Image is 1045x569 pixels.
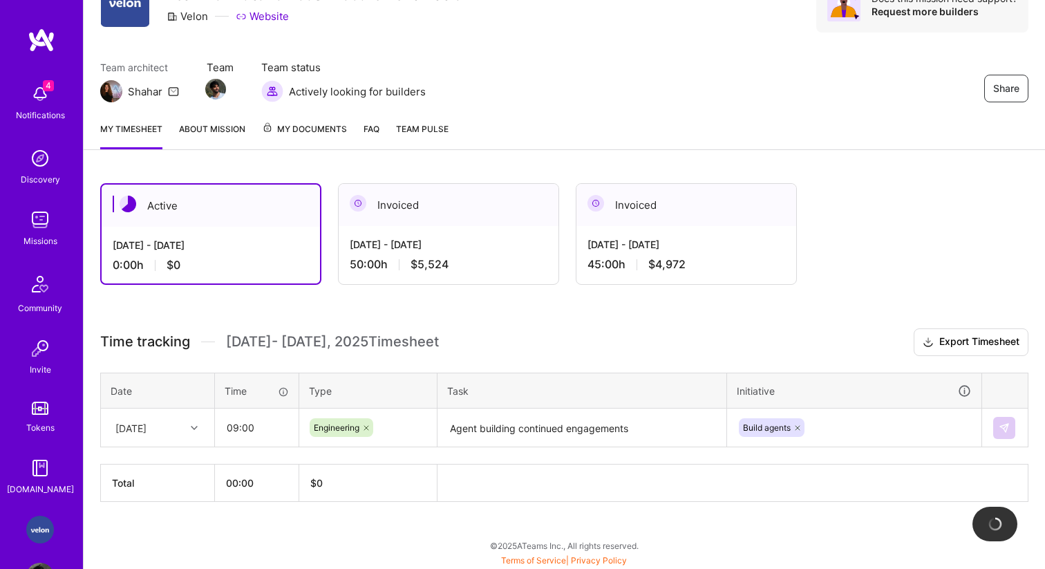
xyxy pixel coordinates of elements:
[26,420,55,435] div: Tokens
[215,465,299,502] th: 00:00
[100,333,190,351] span: Time tracking
[571,555,627,566] a: Privacy Policy
[299,373,437,409] th: Type
[262,122,347,137] span: My Documents
[26,454,54,482] img: guide book
[100,122,162,149] a: My timesheet
[261,80,283,102] img: Actively looking for builders
[101,465,215,502] th: Total
[225,384,289,398] div: Time
[986,514,1004,533] img: loading
[115,420,147,435] div: [DATE]
[262,122,347,149] a: My Documents
[102,185,320,227] div: Active
[364,122,379,149] a: FAQ
[993,82,1019,95] span: Share
[261,60,426,75] span: Team status
[216,409,298,446] input: HH:MM
[310,477,323,489] span: $ 0
[226,333,439,351] span: [DATE] - [DATE] , 2025 Timesheet
[587,257,785,272] div: 45:00 h
[168,86,179,97] i: icon Mail
[167,11,178,22] i: icon CompanyGray
[128,84,162,99] div: Shahar
[21,172,60,187] div: Discovery
[923,335,934,350] i: icon Download
[993,417,1017,439] div: null
[576,184,796,226] div: Invoiced
[207,60,234,75] span: Team
[23,516,57,543] a: Velon: Team for Autonomous Procurement Platform
[737,383,972,399] div: Initiative
[236,9,289,24] a: Website
[396,124,449,134] span: Team Pulse
[339,184,558,226] div: Invoiced
[437,373,727,409] th: Task
[984,75,1028,102] button: Share
[100,60,179,75] span: Team architect
[18,301,62,315] div: Community
[101,373,215,409] th: Date
[100,80,122,102] img: Team Architect
[16,108,65,122] div: Notifications
[587,195,604,212] img: Invoiced
[289,84,426,99] span: Actively looking for builders
[743,422,791,433] span: Build agents
[396,122,449,149] a: Team Pulse
[914,328,1028,356] button: Export Timesheet
[32,402,48,415] img: tokens
[179,122,245,149] a: About Mission
[167,9,208,24] div: Velon
[587,237,785,252] div: [DATE] - [DATE]
[191,425,198,431] i: icon Chevron
[350,257,547,272] div: 50:00 h
[7,482,74,496] div: [DOMAIN_NAME]
[26,144,54,172] img: discovery
[411,257,449,272] span: $5,524
[439,410,725,447] textarea: Agent building continued engagements
[83,528,1045,563] div: © 2025 ATeams Inc., All rights reserved.
[26,206,54,234] img: teamwork
[999,422,1010,433] img: Submit
[113,238,309,252] div: [DATE] - [DATE]
[350,195,366,212] img: Invoiced
[207,77,225,101] a: Team Member Avatar
[23,268,57,301] img: Community
[26,80,54,108] img: bell
[113,258,309,272] div: 0:00 h
[26,516,54,543] img: Velon: Team for Autonomous Procurement Platform
[28,28,55,53] img: logo
[167,258,180,272] span: $0
[350,237,547,252] div: [DATE] - [DATE]
[648,257,686,272] span: $4,972
[120,196,136,212] img: Active
[26,335,54,362] img: Invite
[872,5,1017,18] div: Request more builders
[23,234,57,248] div: Missions
[501,555,627,566] span: |
[314,422,359,433] span: Engineering
[43,80,54,91] span: 4
[205,79,226,100] img: Team Member Avatar
[30,362,51,377] div: Invite
[501,555,566,566] a: Terms of Service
